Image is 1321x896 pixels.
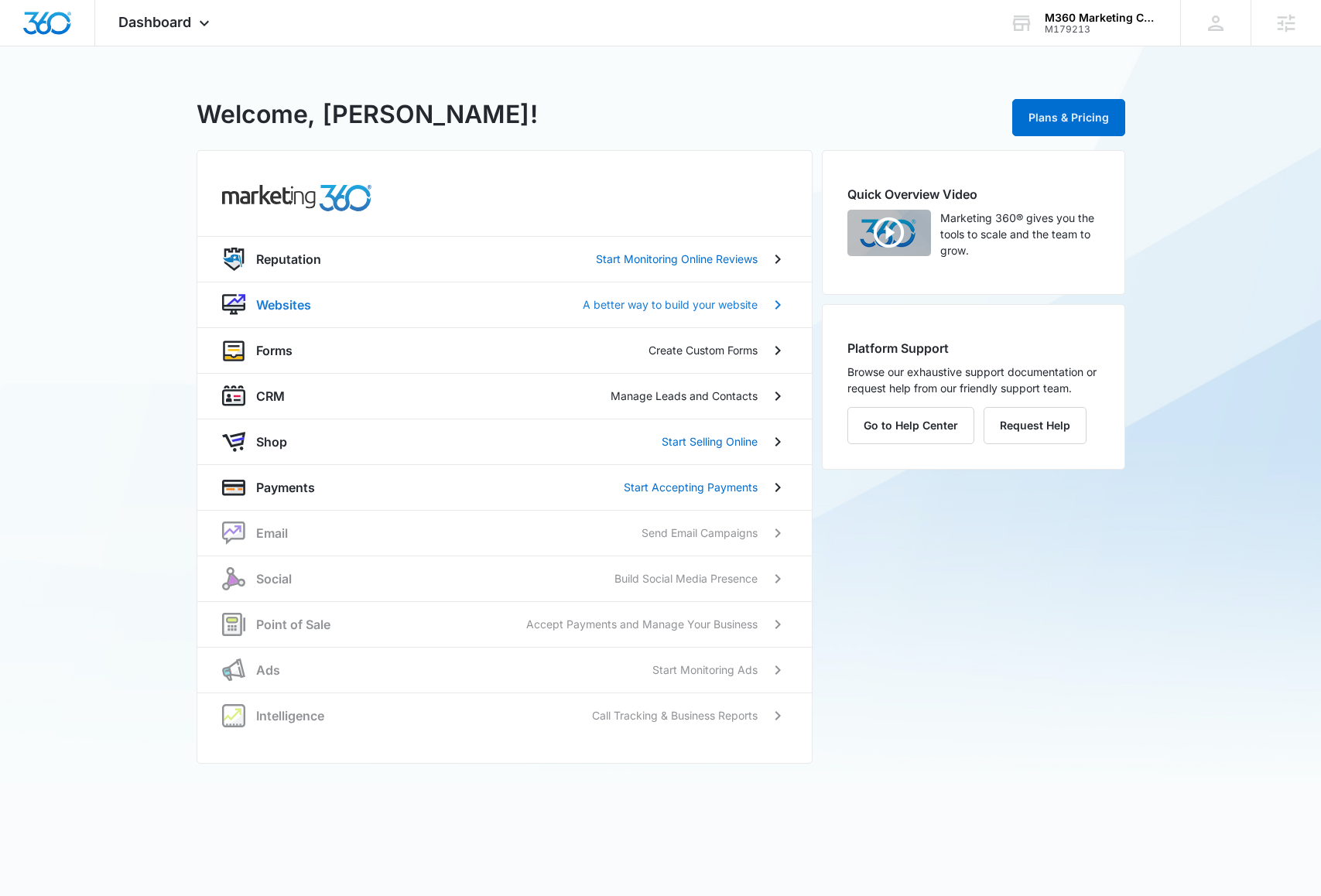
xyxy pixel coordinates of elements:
h1: Welcome, [PERSON_NAME]! [197,96,538,133]
a: intelligenceIntelligenceCall Tracking & Business Reports [197,693,812,738]
img: shopApp [222,430,245,453]
h2: Platform Support [847,339,1100,357]
img: intelligence [222,704,245,727]
a: formsFormsCreate Custom Forms [197,327,812,373]
button: Request Help [984,407,1087,444]
p: Ads [256,661,280,679]
p: Manage Leads and Contacts [611,388,758,404]
button: Plans & Pricing [1012,99,1125,136]
a: reputationReputationStart Monitoring Online Reviews [197,236,812,282]
p: Start Monitoring Online Reviews [596,251,758,267]
p: Forms [256,341,293,360]
p: Send Email Campaigns [642,525,758,541]
img: nurture [222,522,245,545]
a: adsAdsStart Monitoring Ads [197,647,812,693]
button: Go to Help Center [847,407,974,444]
a: Request Help [984,419,1087,432]
a: websiteWebsitesA better way to build your website [197,282,812,327]
img: payments [222,476,245,499]
p: Browse our exhaustive support documentation or request help from our friendly support team. [847,364,1100,396]
a: Plans & Pricing [1012,111,1125,124]
p: CRM [256,387,285,405]
img: forms [222,339,245,362]
p: Payments [256,478,315,497]
img: crm [222,385,245,408]
p: Build Social Media Presence [614,570,758,587]
a: Go to Help Center [847,419,984,432]
p: A better way to build your website [583,296,758,313]
p: Websites [256,296,311,314]
a: posPoint of SaleAccept Payments and Manage Your Business [197,601,812,647]
img: social [222,567,245,590]
p: Intelligence [256,706,324,725]
span: Dashboard [118,14,191,30]
p: Call Tracking & Business Reports [592,707,758,723]
p: Start Selling Online [662,433,758,450]
a: paymentsPaymentsStart Accepting Payments [197,464,812,510]
p: Marketing 360® gives you the tools to scale and the team to grow. [940,210,1100,258]
p: Create Custom Forms [649,342,758,358]
a: crmCRMManage Leads and Contacts [197,373,812,419]
a: nurtureEmailSend Email Campaigns [197,510,812,556]
img: Quick Overview Video [847,210,931,256]
p: Accept Payments and Manage Your Business [526,616,758,632]
div: account id [1045,24,1158,35]
p: Start Monitoring Ads [652,662,758,678]
img: reputation [222,248,245,271]
a: socialSocialBuild Social Media Presence [197,556,812,601]
p: Reputation [256,250,321,268]
p: Shop [256,433,287,451]
img: website [222,293,245,316]
div: account name [1045,12,1158,24]
img: pos [222,613,245,636]
img: ads [222,658,245,682]
p: Email [256,524,288,542]
img: common.products.marketing.title [222,185,372,211]
p: Point of Sale [256,615,330,634]
h2: Quick Overview Video [847,185,1100,203]
p: Social [256,569,292,588]
a: shopAppShopStart Selling Online [197,419,812,464]
p: Start Accepting Payments [624,479,758,495]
